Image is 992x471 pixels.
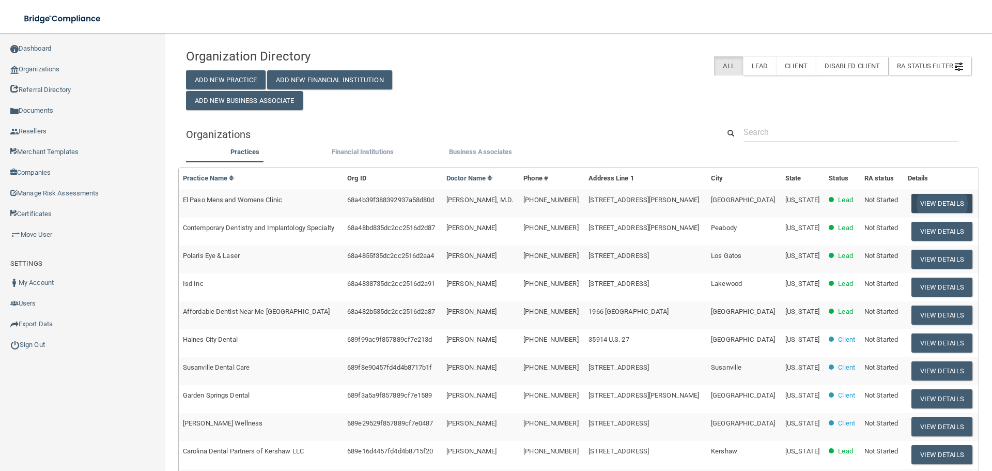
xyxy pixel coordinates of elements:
span: [STREET_ADDRESS][PERSON_NAME] [588,224,699,232]
span: [PERSON_NAME] [446,308,497,315]
span: Financial Institutions [332,148,394,156]
span: El Paso Mens and Womens Clinic [183,196,282,204]
span: Not Started [864,308,898,315]
th: State [781,168,825,189]
img: ic_dashboard_dark.d01f4a41.png [10,45,19,53]
img: icon-filter@2x.21656d0b.png [955,63,963,71]
a: Doctor Name [446,174,493,182]
span: Not Started [864,391,898,399]
p: Lead [838,306,853,318]
span: [GEOGRAPHIC_DATA] [711,308,775,315]
span: Polaris Eye & Laser [183,252,240,260]
p: Lead [838,278,853,290]
span: 68a4855f35dc2cc2516d2aa4 [347,252,434,260]
span: [PHONE_NUMBER] [523,391,578,399]
span: [PERSON_NAME] [446,419,497,427]
span: [STREET_ADDRESS] [588,252,649,260]
th: RA status [860,168,904,189]
span: [US_STATE] [785,336,819,343]
img: icon-documents.8dae5593.png [10,107,19,115]
span: [PHONE_NUMBER] [523,252,578,260]
span: [US_STATE] [785,252,819,260]
span: 689e16d4457fd4d4b8715f20 [347,447,433,455]
span: Isd Inc [183,280,204,287]
button: View Details [911,361,972,381]
label: Financial Institutions [309,146,416,158]
span: Not Started [864,363,898,371]
th: Phone # [519,168,584,189]
th: Status [825,168,860,189]
span: [GEOGRAPHIC_DATA] [711,196,775,204]
button: Add New Financial Institution [267,70,392,89]
span: Not Started [864,447,898,455]
span: [PHONE_NUMBER] [523,308,578,315]
span: [PERSON_NAME], M.D. [446,196,513,204]
span: [GEOGRAPHIC_DATA] [711,336,775,343]
span: Contemporary Dentistry and Implantology Specialty [183,224,334,232]
li: Practices [186,146,304,161]
button: View Details [911,389,972,408]
img: icon-users.e205127d.png [10,299,19,308]
span: Affordable Dentist Near Me [GEOGRAPHIC_DATA] [183,308,330,315]
p: Client [838,361,855,374]
button: View Details [911,250,972,269]
button: View Details [911,194,972,213]
span: [PHONE_NUMBER] [523,336,578,343]
span: [US_STATE] [785,280,819,287]
span: Carolina Dental Partners of Kershaw LLC [183,447,304,455]
span: [STREET_ADDRESS][PERSON_NAME] [588,391,699,399]
p: Lead [838,194,853,206]
span: [STREET_ADDRESS] [588,447,649,455]
label: Lead [743,56,776,75]
button: View Details [911,445,972,464]
p: Client [838,333,855,346]
a: Practice Name [183,174,235,182]
label: Practices [191,146,299,158]
img: ic_reseller.de258add.png [10,128,19,136]
button: View Details [911,278,972,297]
p: Lead [838,250,853,262]
span: 68a48bd835dc2cc2516d2d87 [347,224,435,232]
span: RA Status Filter [897,62,963,70]
img: icon-export.b9366987.png [10,320,19,328]
iframe: Drift Widget Chat Controller [813,398,980,439]
img: ic_power_dark.7ecde6b1.png [10,340,20,350]
span: Not Started [864,224,898,232]
span: [PHONE_NUMBER] [523,196,578,204]
span: [PERSON_NAME] [446,447,497,455]
span: [PHONE_NUMBER] [523,447,578,455]
img: ic_user_dark.df1a06c3.png [10,279,19,287]
p: Lead [838,445,853,458]
span: [PHONE_NUMBER] [523,419,578,427]
span: Business Associates [449,148,513,156]
span: Susanville [711,363,741,371]
button: View Details [911,222,972,241]
h5: Organizations [186,129,704,140]
span: [PHONE_NUMBER] [523,224,578,232]
span: Susanville Dental Care [183,363,250,371]
span: [US_STATE] [785,363,819,371]
img: organization-icon.f8decf85.png [10,66,19,74]
span: [PERSON_NAME] [446,363,497,371]
th: Org ID [343,168,442,189]
span: [PERSON_NAME] Wellness [183,419,262,427]
button: Add New Practice [186,70,266,89]
label: Business Associates [427,146,534,158]
span: [US_STATE] [785,419,819,427]
span: [GEOGRAPHIC_DATA] [711,391,775,399]
li: Financial Institutions [304,146,422,161]
h4: Organization Directory [186,50,438,63]
span: [PERSON_NAME] [446,252,497,260]
span: [US_STATE] [785,308,819,315]
span: [STREET_ADDRESS] [588,280,649,287]
span: [US_STATE] [785,447,819,455]
span: [PHONE_NUMBER] [523,363,578,371]
th: Details [904,168,979,189]
th: City [707,168,781,189]
span: Not Started [864,196,898,204]
label: Client [776,56,816,75]
span: 689f99ac9f857889cf7e213d [347,336,432,343]
img: bridge_compliance_login_screen.278c3ca4.svg [16,8,111,29]
span: [US_STATE] [785,391,819,399]
p: Lead [838,222,853,234]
